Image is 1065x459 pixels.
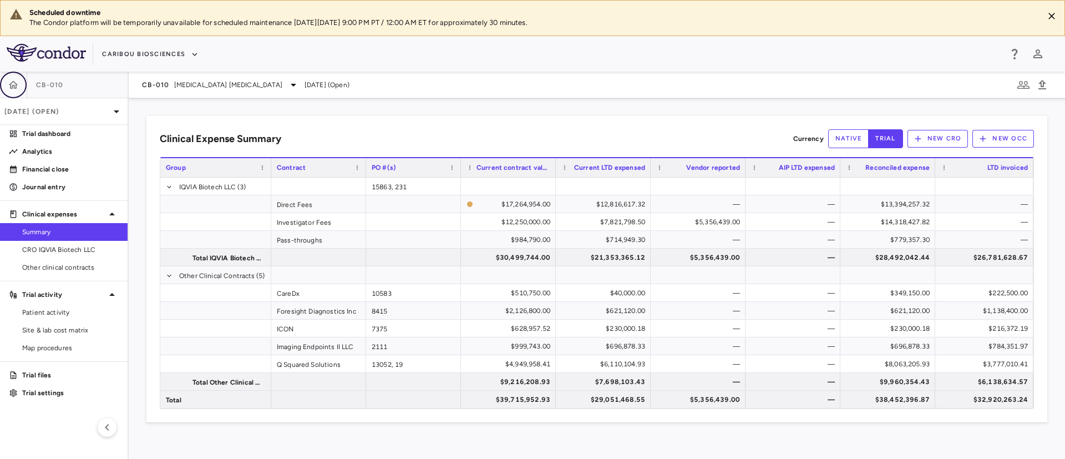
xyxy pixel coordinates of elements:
[192,374,265,391] span: Total Other Clinical Contracts
[661,231,740,249] div: —
[7,44,86,62] img: logo-full-SnFGN8VE.png
[366,284,461,301] div: 10583
[661,213,740,231] div: $5,356,439.00
[22,263,119,273] span: Other clinical contracts
[566,249,645,266] div: $21,353,365.12
[166,164,186,172] span: Group
[661,249,740,266] div: $5,356,439.00
[4,107,110,117] p: [DATE] (Open)
[271,337,366,355] div: Imaging Endpoints II LLC
[256,267,265,285] span: (5)
[566,231,645,249] div: $714,949.30
[22,388,119,398] p: Trial settings
[22,307,119,317] span: Patient activity
[945,337,1028,355] div: $784,351.97
[192,249,265,267] span: Total IQVIA Biotech LLC
[566,373,645,391] div: $7,698,103.43
[850,373,930,391] div: $9,960,354.43
[271,213,366,230] div: Investigator Fees
[22,164,119,174] p: Financial close
[471,302,550,320] div: $2,126,800.00
[945,320,1028,337] div: $216,372.19
[22,370,119,380] p: Trial files
[179,267,255,285] span: Other Clinical Contracts
[850,284,930,302] div: $349,150.00
[755,320,835,337] div: —
[945,391,1028,408] div: $32,920,263.24
[271,320,366,337] div: ICON
[237,178,246,196] span: (3)
[755,195,835,213] div: —
[755,355,835,373] div: —
[907,130,968,148] button: New CRO
[22,290,105,300] p: Trial activity
[566,355,645,373] div: $6,110,104.93
[366,302,461,319] div: 8415
[366,355,461,372] div: 13052, 19
[987,164,1028,172] span: LTD invoiced
[850,302,930,320] div: $621,120.00
[865,164,930,172] span: Reconciled expense
[22,245,119,255] span: CRO IQVIA Biotech LLC
[271,195,366,213] div: Direct Fees
[945,213,1028,231] div: —
[868,129,902,148] button: trial
[271,302,366,319] div: Foresight Diagnostics Inc
[945,284,1028,302] div: $222,500.00
[478,195,550,213] div: $17,264,954.00
[366,337,461,355] div: 2111
[22,182,119,192] p: Journal entry
[574,164,645,172] span: Current LTD expensed
[471,337,550,355] div: $999,743.00
[566,337,645,355] div: $696,878.33
[22,209,105,219] p: Clinical expenses
[271,355,366,372] div: Q Squared Solutions
[850,213,930,231] div: $14,318,427.82
[471,391,550,408] div: $39,715,952.93
[471,373,550,391] div: $9,216,208.93
[476,164,550,172] span: Current contract value
[271,284,366,301] div: CareDx
[945,302,1028,320] div: $1,138,400.00
[566,195,645,213] div: $12,816,617.32
[661,373,740,391] div: —
[779,164,835,172] span: AIP LTD expensed
[686,164,740,172] span: Vendor reported
[366,178,461,195] div: 15863, 231
[850,249,930,266] div: $28,492,042.44
[661,195,740,213] div: —
[755,373,835,391] div: —
[945,231,1028,249] div: —
[661,302,740,320] div: —
[271,231,366,248] div: Pass-throughs
[471,213,550,231] div: $12,250,000.00
[29,18,1034,28] p: The Condor platform will be temporarily unavailable for scheduled maintenance [DATE][DATE] 9:00 P...
[29,8,1034,18] div: Scheduled downtime
[471,355,550,373] div: $4,949,958.41
[466,196,550,212] span: The contract record and uploaded budget values do not match. Please review the contract record an...
[179,178,236,196] span: IQVIA Biotech LLC
[755,284,835,302] div: —
[305,80,349,90] span: [DATE] (Open)
[755,213,835,231] div: —
[36,80,64,89] span: CB-010
[661,320,740,337] div: —
[945,355,1028,373] div: $3,777,010.41
[471,231,550,249] div: $984,790.00
[755,391,835,408] div: —
[22,147,119,157] p: Analytics
[850,337,930,355] div: $696,878.33
[471,249,550,266] div: $30,499,744.00
[566,302,645,320] div: $621,120.00
[850,391,930,408] div: $38,452,396.87
[661,337,740,355] div: —
[850,195,930,213] div: $13,394,257.32
[22,343,119,353] span: Map procedures
[755,231,835,249] div: —
[22,129,119,139] p: Trial dashboard
[566,213,645,231] div: $7,821,798.50
[850,320,930,337] div: $230,000.18
[1043,8,1060,24] button: Close
[828,129,869,148] button: native
[661,355,740,373] div: —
